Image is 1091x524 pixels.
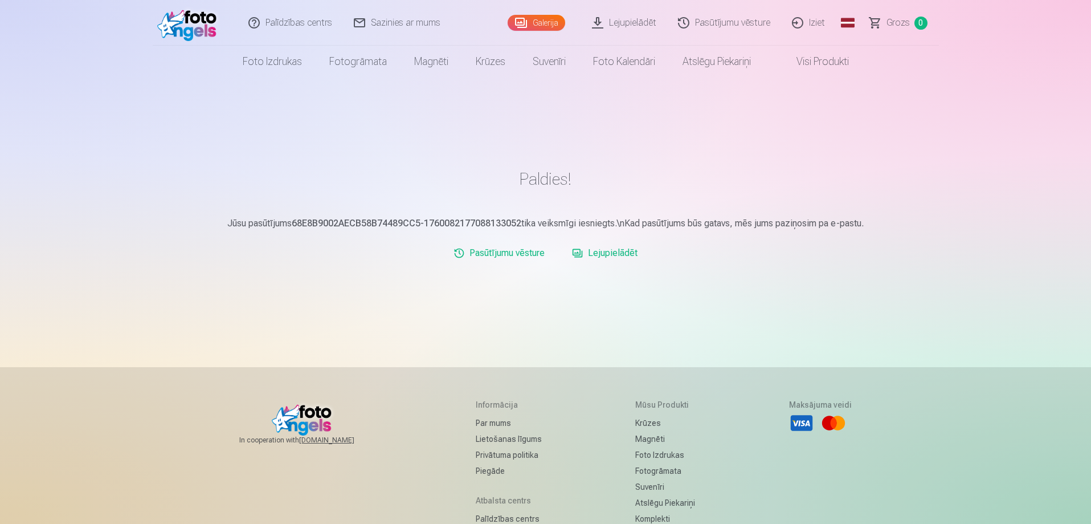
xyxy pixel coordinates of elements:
a: Atslēgu piekariņi [635,495,695,511]
a: Visi produkti [765,46,863,78]
a: Par mums [476,415,542,431]
h1: Paldies! [213,169,878,189]
h5: Informācija [476,399,542,411]
h5: Maksājuma veidi [789,399,852,411]
p: Jūsu pasūtījums tika veiksmīgi iesniegts.\nKad pasūtījums būs gatavs, mēs jums paziņosim pa e-pastu. [213,217,878,230]
a: Foto izdrukas [229,46,316,78]
a: Magnēti [401,46,462,78]
b: 68E8B9002AECB58B74489CC5-1760082177088133052 [292,218,521,229]
a: Piegāde [476,463,542,479]
a: Galerija [508,15,565,31]
a: [DOMAIN_NAME] [299,436,382,445]
img: /fa1 [157,5,223,41]
a: Suvenīri [519,46,579,78]
span: 0 [914,17,927,30]
a: Suvenīri [635,479,695,495]
a: Fotogrāmata [316,46,401,78]
li: Visa [789,411,814,436]
a: Magnēti [635,431,695,447]
a: Foto izdrukas [635,447,695,463]
a: Pasūtījumu vēsture [449,242,549,265]
a: Lietošanas līgums [476,431,542,447]
a: Krūzes [635,415,695,431]
span: Grozs [886,16,910,30]
a: Lejupielādēt [567,242,642,265]
a: Krūzes [462,46,519,78]
a: Fotogrāmata [635,463,695,479]
a: Atslēgu piekariņi [669,46,765,78]
h5: Mūsu produkti [635,399,695,411]
a: Privātuma politika [476,447,542,463]
a: Foto kalendāri [579,46,669,78]
h5: Atbalsta centrs [476,495,542,506]
li: Mastercard [821,411,846,436]
span: In cooperation with [239,436,382,445]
